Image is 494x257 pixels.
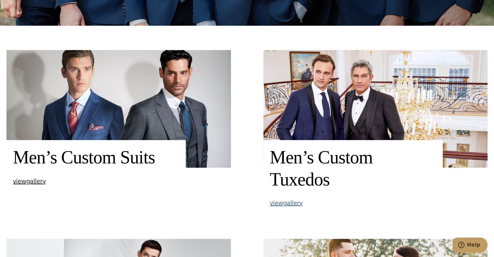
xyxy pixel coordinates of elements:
[270,199,303,206] a: viewgallery
[13,176,46,186] span: view gallery
[13,147,179,168] h2: Men’s Custom Suits
[13,178,46,185] a: viewgallery
[270,147,436,190] h2: Men’s Custom Tuxedos
[270,198,303,208] span: view gallery
[452,238,488,254] iframe: Opens a widget where you can chat to one of our agents
[6,50,231,168] img: Two clients in wedding suits. One wearing a double breasted blue paid suit with orange tie. One w...
[263,50,488,168] img: 2 models wearing bespoke wedding tuxedos. One wearing black single breasted peak lapel and one we...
